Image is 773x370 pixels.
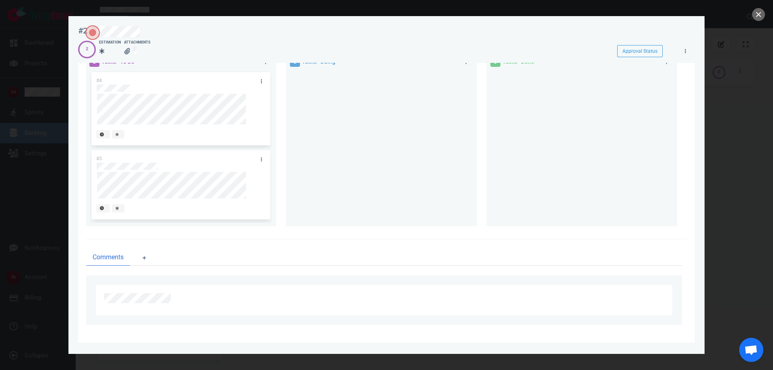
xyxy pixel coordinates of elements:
div: Estimation [99,40,121,45]
div: Open de chat [739,338,763,362]
div: 2 [86,46,88,53]
button: close [752,8,765,21]
span: #3 [96,156,102,161]
button: Approval Status [617,45,663,57]
div: Attachments [124,40,151,45]
div: #2 [78,26,87,36]
span: Comments [93,252,124,262]
span: #4 [96,78,102,83]
button: Open the dialog [85,25,100,40]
